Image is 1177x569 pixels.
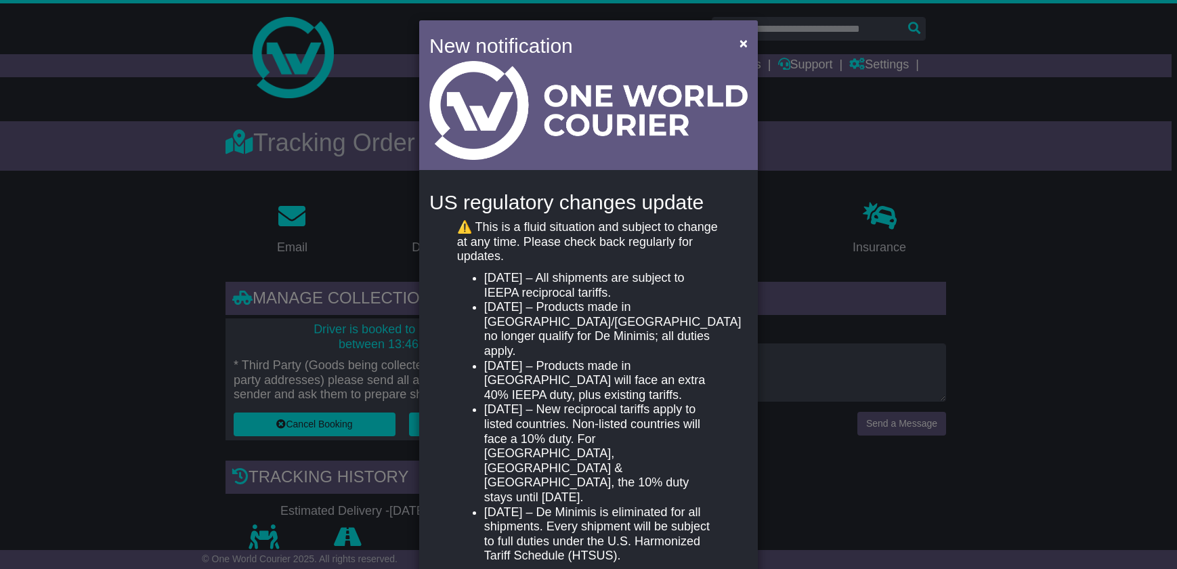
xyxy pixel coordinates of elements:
[429,191,748,213] h4: US regulatory changes update
[484,402,720,505] li: [DATE] – New reciprocal tariffs apply to listed countries. Non-listed countries will face a 10% d...
[429,61,748,160] img: Light
[484,300,720,358] li: [DATE] – Products made in [GEOGRAPHIC_DATA]/[GEOGRAPHIC_DATA] no longer qualify for De Minimis; a...
[733,29,754,57] button: Close
[484,505,720,564] li: [DATE] – De Minimis is eliminated for all shipments. Every shipment will be subject to full dutie...
[429,30,720,61] h4: New notification
[740,35,748,51] span: ×
[484,271,720,300] li: [DATE] – All shipments are subject to IEEPA reciprocal tariffs.
[484,359,720,403] li: [DATE] – Products made in [GEOGRAPHIC_DATA] will face an extra 40% IEEPA duty, plus existing tari...
[457,220,720,264] p: ⚠️ This is a fluid situation and subject to change at any time. Please check back regularly for u...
